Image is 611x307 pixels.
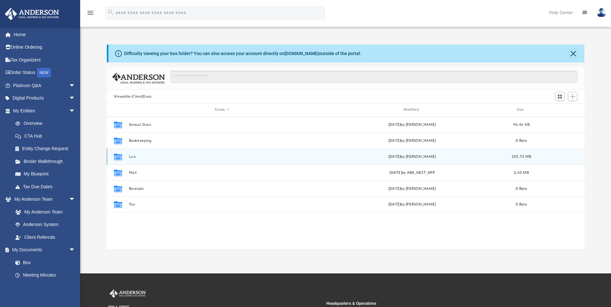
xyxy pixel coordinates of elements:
span: 96.46 KB [513,123,530,126]
a: Order StatusNEW [4,66,85,79]
a: My Entitiesarrow_drop_down [4,104,85,117]
a: Meeting Minutes [9,269,82,282]
div: [DATE] by [PERSON_NAME] [318,154,505,159]
a: Forms Library [9,281,79,294]
div: Modified [318,107,506,113]
a: Binder Walkthrough [9,155,85,168]
button: Bookkeeping [129,139,316,143]
div: id [537,107,582,113]
div: [DATE] by [PERSON_NAME] [318,122,505,127]
img: User Pic [597,8,606,17]
button: Switch to Grid View [555,92,565,101]
img: Anderson Advisors Platinum Portal [3,8,61,20]
div: [DATE] by [PERSON_NAME] [318,138,505,143]
span: 105.73 MB [512,155,531,158]
div: [DATE] by ABA_NEST_APP [318,170,505,175]
i: menu [87,9,94,17]
span: arrow_drop_down [69,79,82,92]
a: My Anderson Teamarrow_drop_down [4,193,82,206]
a: Digital Productsarrow_drop_down [4,92,85,105]
a: Anderson System [9,218,82,231]
button: Annual Docs [129,123,316,127]
button: Close [569,49,578,58]
a: My Documentsarrow_drop_down [4,244,82,256]
button: Tax [129,202,316,206]
span: arrow_drop_down [69,92,82,105]
div: [DATE] by [PERSON_NAME] [318,202,505,207]
span: arrow_drop_down [69,104,82,117]
a: Tax Organizers [4,53,85,66]
div: Difficulty viewing your box folder? You can also access your account directly on outside of the p... [124,50,361,57]
button: Receipts [129,187,316,191]
div: NEW [37,68,51,77]
span: 0 Byte [516,139,527,142]
a: Online Ordering [4,41,85,54]
input: Search files and folders [170,71,577,83]
a: My Blueprint [9,168,82,181]
a: CTA Hub [9,130,85,142]
div: id [110,107,126,113]
div: Size [508,107,534,113]
span: 0 Byte [516,203,527,206]
a: My Anderson Team [9,206,79,218]
button: Mail [129,171,316,175]
a: Home [4,28,85,41]
span: arrow_drop_down [69,244,82,257]
a: Tax Due Dates [9,180,85,193]
i: search [107,9,114,16]
a: Entity Change Request [9,142,85,155]
img: Anderson Advisors Platinum Portal [108,289,147,298]
a: Box [9,256,79,269]
span: 2.63 MB [514,171,529,174]
a: menu [87,12,94,17]
small: Headquarters & Operations [327,301,540,306]
button: Law [129,155,316,159]
a: Client Referrals [9,231,82,244]
a: Platinum Q&Aarrow_drop_down [4,79,85,92]
button: Viewable-ClientDocs [114,94,152,100]
a: [DOMAIN_NAME] [284,51,319,56]
div: Name [128,107,316,113]
span: arrow_drop_down [69,193,82,206]
div: grid [107,117,585,249]
button: Add [568,92,578,101]
div: [DATE] by [PERSON_NAME] [318,186,505,191]
a: Overview [9,117,85,130]
span: 0 Byte [516,187,527,190]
